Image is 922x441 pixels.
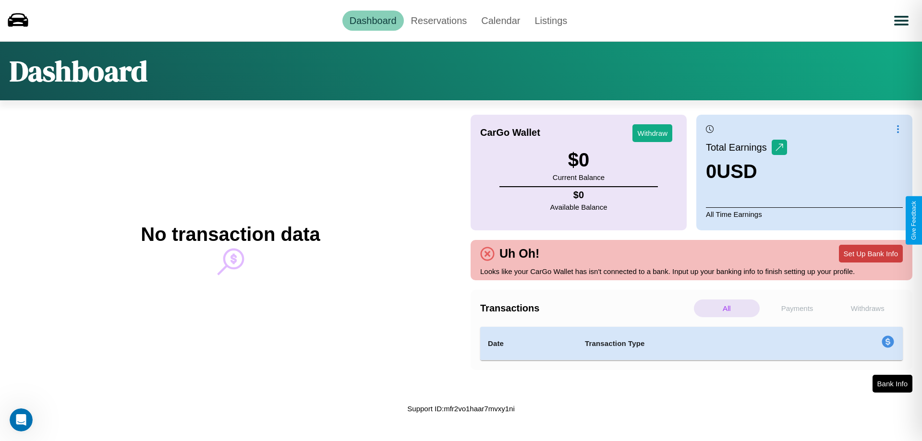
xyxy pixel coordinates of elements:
[873,375,912,393] button: Bank Info
[550,201,607,214] p: Available Balance
[764,299,830,317] p: Payments
[835,299,900,317] p: Withdraws
[553,171,605,184] p: Current Balance
[553,149,605,171] h3: $ 0
[550,190,607,201] h4: $ 0
[407,402,514,415] p: Support ID: mfr2vo1haar7mvxy1ni
[10,51,147,91] h1: Dashboard
[888,7,915,34] button: Open menu
[527,11,574,31] a: Listings
[404,11,474,31] a: Reservations
[632,124,672,142] button: Withdraw
[706,207,903,221] p: All Time Earnings
[480,303,691,314] h4: Transactions
[495,247,544,261] h4: Uh Oh!
[694,299,760,317] p: All
[342,11,404,31] a: Dashboard
[480,265,903,278] p: Looks like your CarGo Wallet has isn't connected to a bank. Input up your banking info to finish ...
[10,408,33,431] iframe: Intercom live chat
[706,161,787,182] h3: 0 USD
[480,327,903,360] table: simple table
[480,127,540,138] h4: CarGo Wallet
[839,245,903,262] button: Set Up Bank Info
[706,139,772,156] p: Total Earnings
[488,338,570,349] h4: Date
[585,338,803,349] h4: Transaction Type
[910,201,917,240] div: Give Feedback
[474,11,527,31] a: Calendar
[141,224,320,245] h2: No transaction data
